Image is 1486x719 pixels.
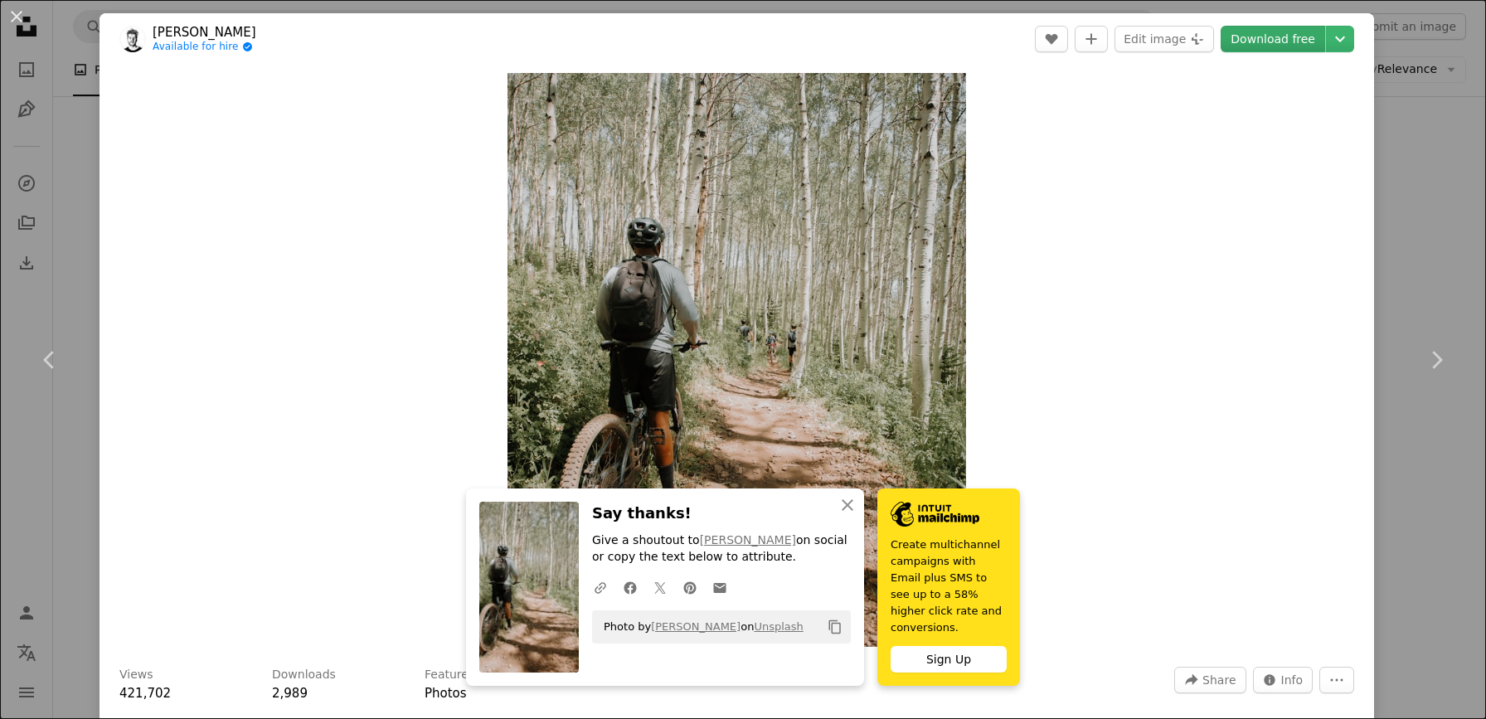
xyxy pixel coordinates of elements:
span: 2,989 [272,686,308,701]
button: More Actions [1319,667,1354,693]
h3: Views [119,667,153,683]
a: Share on Twitter [645,571,675,604]
button: Zoom in on this image [507,73,967,647]
img: man in green jacket riding bicycle on dirt road during daytime [507,73,967,647]
span: Share [1202,668,1236,692]
span: Create multichannel campaigns with Email plus SMS to see up to a 58% higher click rate and conver... [891,537,1007,636]
button: Like [1035,26,1068,52]
button: Add to Collection [1075,26,1108,52]
a: [PERSON_NAME] [153,24,256,41]
button: Edit image [1114,26,1214,52]
span: Info [1281,668,1304,692]
h3: Downloads [272,667,336,683]
a: Share over email [705,571,735,604]
a: [PERSON_NAME] [700,533,796,547]
button: Share this image [1174,667,1246,693]
button: Choose download size [1326,26,1354,52]
p: Give a shoutout to on social or copy the text below to attribute. [592,532,851,566]
button: Stats about this image [1253,667,1314,693]
a: Share on Pinterest [675,571,705,604]
a: Share on Facebook [615,571,645,604]
span: 421,702 [119,686,171,701]
button: Copy to clipboard [821,613,849,641]
a: Create multichannel campaigns with Email plus SMS to see up to a 58% higher click rate and conver... [877,488,1020,686]
img: Go to Chris Henry's profile [119,26,146,52]
a: Download free [1221,26,1325,52]
div: Sign Up [891,646,1007,673]
a: Available for hire [153,41,256,54]
a: Next [1386,280,1486,440]
a: Unsplash [754,620,803,633]
h3: Say thanks! [592,502,851,526]
a: [PERSON_NAME] [651,620,741,633]
span: Photo by on [595,614,804,640]
img: file-1690386555781-336d1949dad1image [891,502,979,527]
h3: Featured in [425,667,490,683]
a: Photos [425,686,467,701]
